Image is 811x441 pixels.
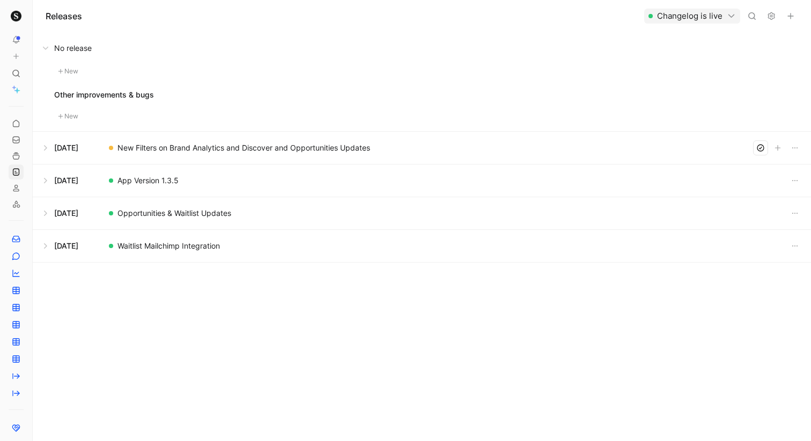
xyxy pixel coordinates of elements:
[46,10,82,23] h1: Releases
[11,11,21,21] img: shopmy
[644,9,740,24] button: Changelog is live
[54,88,802,101] div: Other improvements & bugs
[54,65,82,78] button: New
[9,9,24,24] button: shopmy
[54,110,82,123] button: New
